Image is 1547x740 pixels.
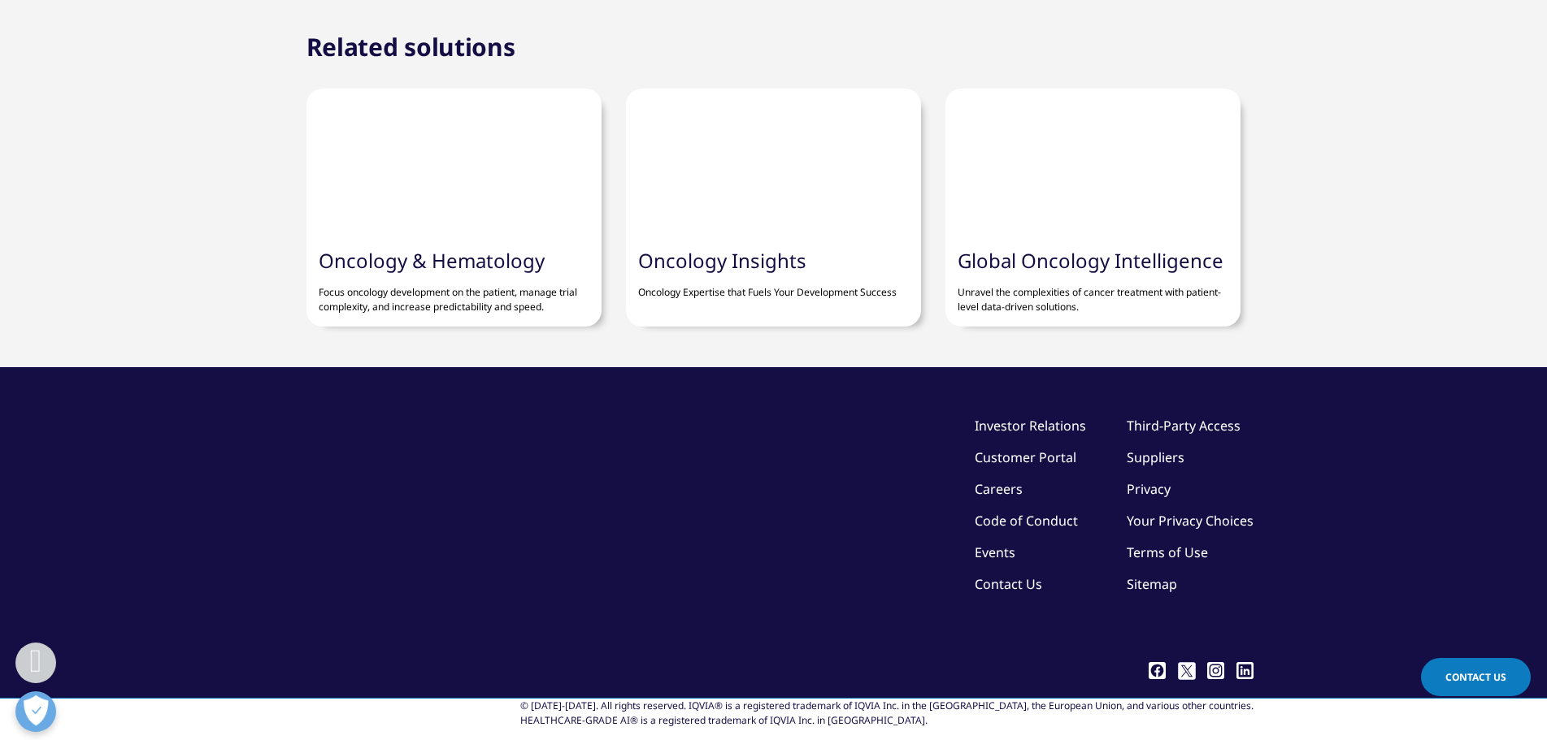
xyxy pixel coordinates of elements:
[306,31,515,63] h2: Related solutions
[975,543,1015,561] a: Events
[975,417,1086,435] a: Investor Relations
[638,247,806,274] a: Oncology Insights
[319,273,589,314] p: Focus oncology development on the patient, manage trial complexity, and increase predictability a...
[1127,417,1241,435] a: Third-Party Access
[975,512,1078,530] a: Code of Conduct
[975,480,1023,498] a: Careers
[1445,670,1506,684] span: Contact Us
[1421,658,1531,696] a: Contact Us
[15,691,56,732] button: Apri preferenze
[1127,575,1177,593] a: Sitemap
[1127,512,1254,530] a: Your Privacy Choices
[520,699,1254,728] div: © [DATE]-[DATE]. All rights reserved. IQVIA® is a registered trademark of IQVIA Inc. in the [GEOG...
[1127,480,1171,498] a: Privacy
[1127,448,1184,466] a: Suppliers
[638,273,909,300] p: Oncology Expertise that Fuels Your Development Success
[958,273,1228,314] p: Unravel the complexities of cancer treatment with patient-level data-driven solutions.
[975,448,1076,466] a: Customer Portal
[1127,543,1208,561] a: Terms of Use
[958,247,1223,274] a: Global Oncology Intelligence
[319,247,545,274] a: Oncology & Hematology
[975,575,1042,593] a: Contact Us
